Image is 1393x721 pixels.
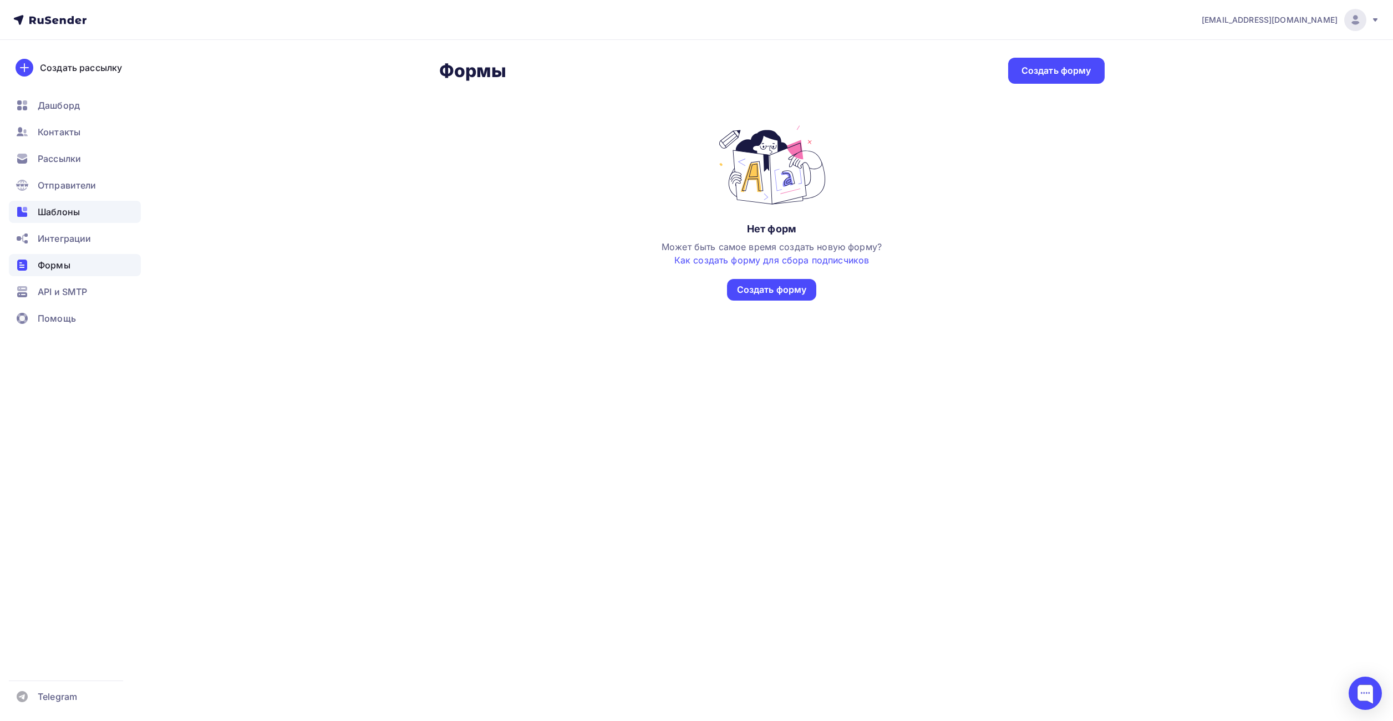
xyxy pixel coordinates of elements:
span: Telegram [38,690,77,703]
div: Нет форм [747,222,796,236]
span: Отправители [38,179,96,192]
a: Контакты [9,121,141,143]
a: Шаблоны [9,201,141,223]
a: Формы [9,254,141,276]
span: Дашборд [38,99,80,112]
span: Рассылки [38,152,81,165]
span: API и SMTP [38,285,87,298]
h2: Формы [439,60,507,82]
a: Как создать форму для сбора подписчиков [674,255,869,266]
span: Помощь [38,312,76,325]
span: Интеграции [38,232,91,245]
span: [EMAIL_ADDRESS][DOMAIN_NAME] [1202,14,1338,26]
div: Создать форму [1021,64,1091,77]
span: Может быть самое время создать новую форму? [662,241,882,266]
a: [EMAIL_ADDRESS][DOMAIN_NAME] [1202,9,1380,31]
div: Создать форму [737,283,807,296]
a: Рассылки [9,148,141,170]
span: Контакты [38,125,80,139]
span: Формы [38,258,70,272]
a: Дашборд [9,94,141,116]
a: Отправители [9,174,141,196]
span: Шаблоны [38,205,80,219]
div: Создать рассылку [40,61,122,74]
